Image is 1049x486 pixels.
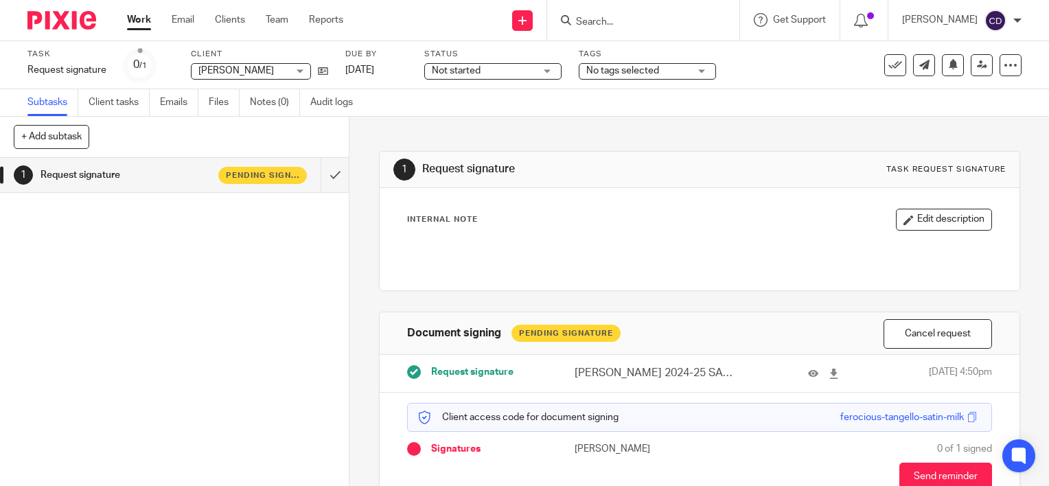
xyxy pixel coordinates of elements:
[586,66,659,76] span: No tags selected
[310,89,363,116] a: Audit logs
[432,66,481,76] span: Not started
[41,165,218,185] h1: Request signature
[209,89,240,116] a: Files
[160,89,198,116] a: Emails
[266,13,288,27] a: Team
[14,125,89,148] button: + Add subtask
[127,13,151,27] a: Work
[14,165,33,185] div: 1
[886,164,1006,175] div: Task request signature
[198,66,274,76] span: [PERSON_NAME]
[27,11,96,30] img: Pixie
[139,62,147,69] small: /1
[884,319,992,349] button: Cancel request
[407,214,478,225] p: Internal Note
[345,49,407,60] label: Due by
[575,365,733,381] p: [PERSON_NAME] 2024-25 SA - updated.pdf
[840,410,964,424] div: ferocious-tangello-satin-milk
[575,442,700,456] p: [PERSON_NAME]
[418,410,619,424] p: Client access code for document signing
[407,326,501,340] h1: Document signing
[422,162,728,176] h1: Request signature
[511,325,621,342] div: Pending Signature
[172,13,194,27] a: Email
[579,49,716,60] label: Tags
[937,442,992,456] span: 0 of 1 signed
[250,89,300,116] a: Notes (0)
[89,89,150,116] a: Client tasks
[345,65,374,75] span: [DATE]
[27,89,78,116] a: Subtasks
[27,49,106,60] label: Task
[431,365,514,379] span: Request signature
[309,13,343,27] a: Reports
[27,63,106,77] div: Request signature
[902,13,978,27] p: [PERSON_NAME]
[431,442,481,456] span: Signatures
[896,209,992,231] button: Edit description
[575,16,698,29] input: Search
[393,159,415,181] div: 1
[133,57,147,73] div: 0
[215,13,245,27] a: Clients
[424,49,562,60] label: Status
[226,170,300,181] span: Pending signature
[773,15,826,25] span: Get Support
[929,365,992,381] span: [DATE] 4:50pm
[984,10,1006,32] img: svg%3E
[191,49,328,60] label: Client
